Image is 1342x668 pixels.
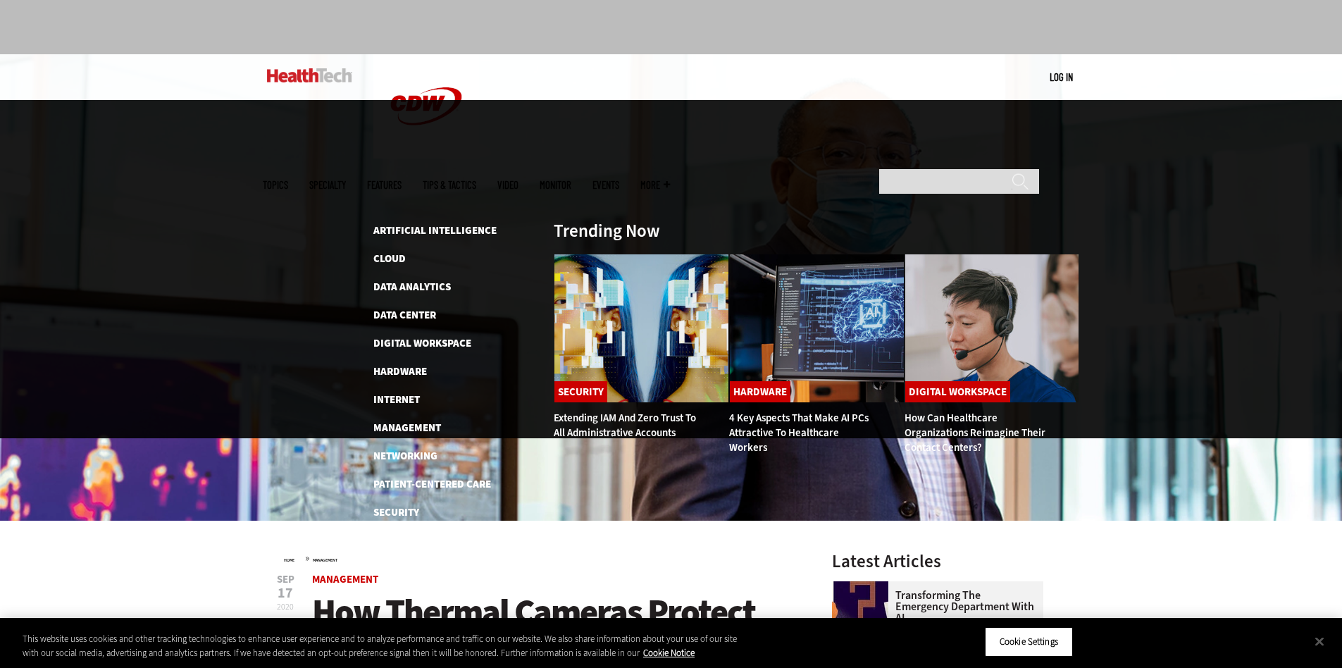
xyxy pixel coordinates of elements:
a: Artificial Intelligence [373,223,497,237]
a: Patient-Centered Care [373,477,491,491]
img: Desktop monitor with brain AI concept [729,254,905,403]
img: Home [373,54,479,159]
span: 17 [277,586,294,600]
span: 2020 [277,601,294,612]
div: This website uses cookies and other tracking technologies to enhance user experience and to analy... [23,632,738,660]
a: Security [554,381,607,402]
a: 4 Key Aspects That Make AI PCs Attractive to Healthcare Workers [729,411,869,454]
a: More information about your privacy [643,647,695,659]
img: abstract image of woman with pixelated face [554,254,729,403]
a: Hardware [373,364,427,378]
a: illustration of question mark [832,581,895,593]
a: Management [313,557,337,563]
a: Home [284,557,294,563]
a: Transforming the Emergency Department with AI [832,590,1035,624]
h3: Trending Now [554,222,660,240]
a: Log in [1050,70,1073,83]
a: Software [373,533,424,548]
div: » [284,552,795,564]
a: Cloud [373,252,406,266]
div: User menu [1050,70,1073,85]
img: Home [267,68,352,82]
a: Internet [373,392,420,407]
a: Digital Workspace [373,336,471,350]
span: Sep [277,574,294,585]
a: Digital Workspace [905,381,1010,402]
img: illustration of question mark [832,581,888,638]
button: Cookie Settings [985,627,1073,657]
a: Security [373,505,419,519]
a: Data Center [373,308,436,322]
a: Management [373,421,441,435]
a: Management [312,572,378,586]
a: Data Analytics [373,280,451,294]
a: Hardware [730,381,790,402]
button: Close [1304,626,1335,657]
a: Extending IAM and Zero Trust to All Administrative Accounts [554,411,696,440]
img: Healthcare contact center [905,254,1080,403]
a: Networking [373,449,437,463]
a: How Can Healthcare Organizations Reimagine Their Contact Centers? [905,411,1045,454]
